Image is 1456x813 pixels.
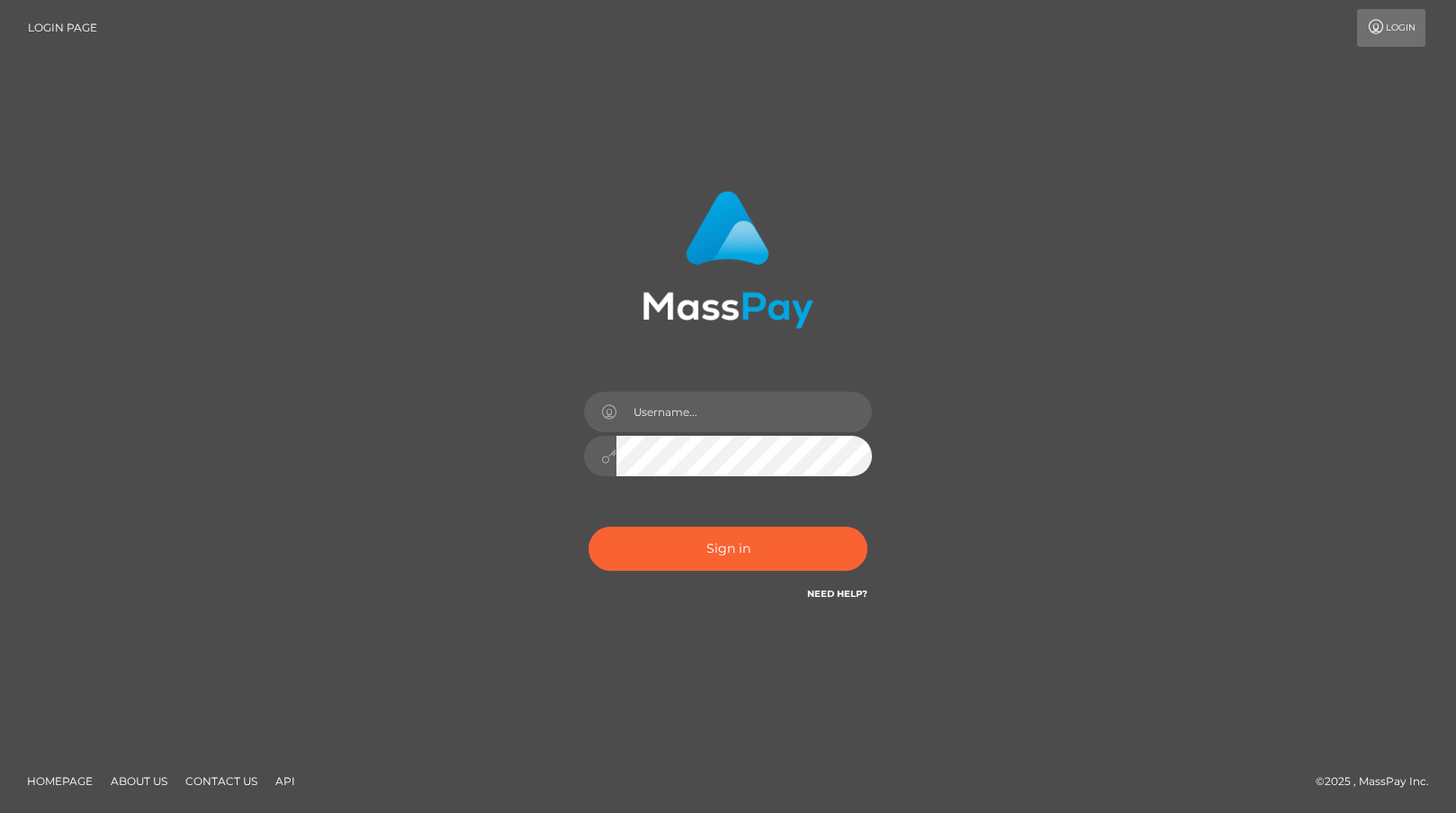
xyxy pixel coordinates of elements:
a: Need Help? [807,588,867,600]
a: Login Page [28,9,97,47]
a: Contact Us [178,767,265,795]
a: API [268,767,302,795]
a: About Us [103,767,175,795]
img: MassPay Login [643,191,813,329]
button: Sign in [589,527,867,571]
a: Login [1357,9,1425,47]
input: Username... [616,392,872,432]
a: Homepage [20,767,100,795]
div: © 2025 , MassPay Inc. [1316,772,1443,791]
